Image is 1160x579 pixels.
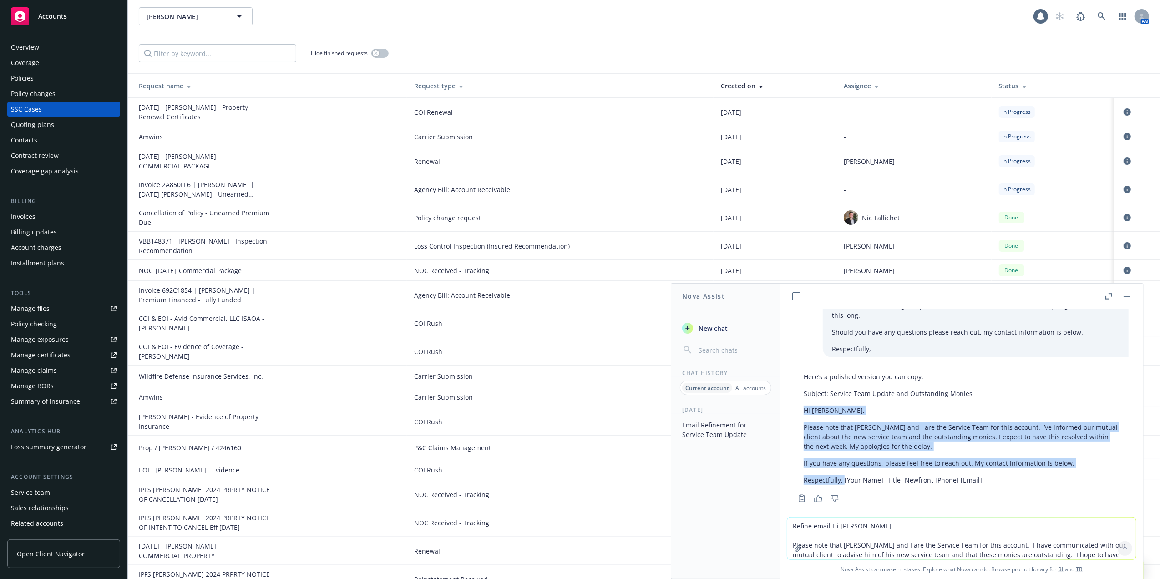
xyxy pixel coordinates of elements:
[414,347,706,356] span: COI Rush
[7,501,120,515] a: Sales relationships
[7,289,120,298] div: Tools
[139,152,275,171] div: 01/12/26 - Diego Gracia - COMMERCIAL_PACKAGE
[7,148,120,163] a: Contract review
[139,371,275,381] div: Wildfire Defense Insurance Services, Inc.
[414,490,706,499] span: NOC Received - Tracking
[7,240,120,255] a: Account charges
[7,164,120,178] a: Coverage gap analysis
[139,443,275,452] div: Prop / Lloyd's / 4246160
[827,492,842,505] button: Thumbs down
[7,197,120,206] div: Billing
[784,560,1140,579] span: Nova Assist can make mistakes. Explore what Nova can do: Browse prompt library for and
[7,440,120,454] a: Loss summary generator
[414,290,706,300] span: Agency Bill: Account Receivable
[1058,565,1064,573] a: BI
[11,394,80,409] div: Summary of insurance
[7,348,120,362] a: Manage certificates
[804,422,1119,451] p: Please note that [PERSON_NAME] and I are the Service Team for this account. I’ve informed our mut...
[7,102,120,117] a: SSC Cases
[11,56,39,70] div: Coverage
[139,81,400,91] div: Request name
[804,372,1119,381] p: Here’s a polished version you can copy:
[17,549,85,559] span: Open Client Navigator
[832,344,1119,354] p: Respectfully,
[7,363,120,378] a: Manage claims
[671,406,780,414] div: [DATE]
[1122,184,1133,195] a: circleInformation
[721,107,741,117] span: [DATE]
[139,541,275,560] div: 01/12/25 - Diego Gracia - COMMERCIAL_PROPERTY
[11,363,57,378] div: Manage claims
[804,458,1119,468] p: If you have any questions, please feel free to reach out. My contact information is below.
[139,513,275,532] div: IPFS DIEGO GRACIA 2024 PRPRTY NOTICE OF INTENT TO CANCEL Eff 10-06-2024
[139,266,275,275] div: NOC_04-02-2025_Commercial Package
[721,81,829,91] div: Created on
[11,225,57,239] div: Billing updates
[414,132,706,142] span: Carrier Submission
[1122,265,1133,276] a: circleInformation
[139,132,275,142] div: Amwins
[11,240,61,255] div: Account charges
[844,266,895,275] span: [PERSON_NAME]
[1003,266,1021,274] span: Done
[832,327,1119,337] p: Should you have any questions please reach out, my contact information is below.
[11,86,56,101] div: Policy changes
[7,332,120,347] span: Manage exposures
[721,266,741,275] span: [DATE]
[1051,7,1069,25] a: Start snowing
[414,266,706,275] span: NOC Received - Tracking
[685,384,729,392] p: Current account
[139,180,275,199] div: Invoice 2A850FF6 | Diego Gracia | 01/23/2025 Diego Gracia - Unearned Premium Due
[844,241,895,251] span: [PERSON_NAME]
[7,40,120,55] a: Overview
[721,157,741,166] span: [DATE]
[414,241,706,251] span: Loss Control Inspection (Insured Recommendation)
[414,546,706,556] span: Renewal
[7,317,120,331] a: Policy checking
[414,107,706,117] span: COI Renewal
[139,412,275,431] div: Diego Gracia - Evidence of Property Insurance
[139,285,275,305] div: Invoice 692C1854 | Diego Gracia | Premium Financed - Fully Funded
[1122,107,1133,117] a: circleInformation
[721,185,741,194] span: [DATE]
[7,394,120,409] a: Summary of insurance
[798,494,806,503] svg: Copy to clipboard
[11,532,56,546] div: Client features
[7,86,120,101] a: Policy changes
[414,443,706,452] span: P&C Claims Management
[7,472,120,482] div: Account settings
[804,475,1119,485] p: Respectfully, [Your Name] [Title] Newfront [Phone] [Email]
[139,465,275,475] div: EOI - Diego Gracia - Evidence
[11,71,34,86] div: Policies
[414,518,706,528] span: NOC Received - Tracking
[139,314,275,333] div: COI & EOI - Avid Commercial, LLC ISAOA - Diego Gracia
[139,342,275,361] div: COI & EOI - Evidence of Coverage - Diego Gracia
[414,81,706,91] div: Request type
[721,132,741,142] span: [DATE]
[1003,185,1031,193] span: In Progress
[38,13,67,20] span: Accounts
[721,241,741,251] span: [DATE]
[11,148,59,163] div: Contract review
[7,485,120,500] a: Service team
[804,406,1119,415] p: Hi [PERSON_NAME],
[7,209,120,224] a: Invoices
[7,56,120,70] a: Coverage
[11,516,63,531] div: Related accounts
[1122,131,1133,142] a: circleInformation
[11,209,35,224] div: Invoices
[11,133,37,147] div: Contacts
[7,4,120,29] a: Accounts
[11,102,42,117] div: SSC Cases
[844,185,984,194] div: -
[139,208,275,227] div: Cancellation of Policy - Unearned Premium Due
[682,291,725,301] h1: Nova Assist
[11,301,50,316] div: Manage files
[11,317,57,331] div: Policy checking
[414,157,706,166] span: Renewal
[7,532,120,546] a: Client features
[1072,7,1090,25] a: Report a Bug
[1003,132,1031,141] span: In Progress
[844,210,858,225] img: photo
[7,516,120,531] a: Related accounts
